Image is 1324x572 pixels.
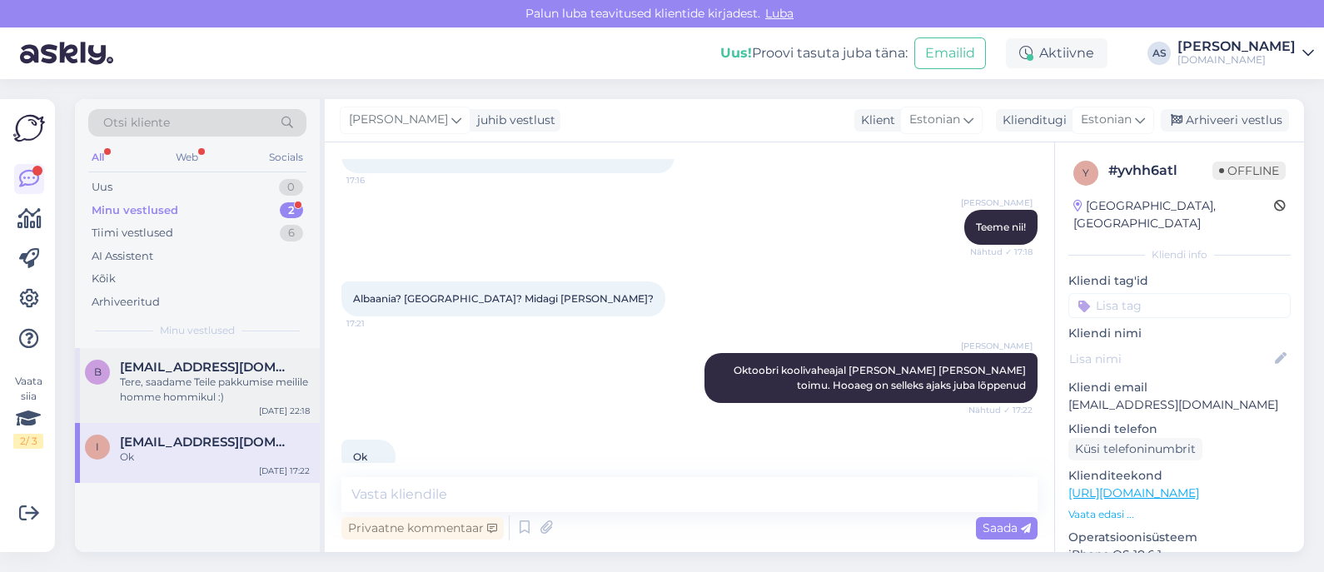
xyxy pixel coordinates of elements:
[1068,546,1291,564] p: iPhone OS 18.6.1
[976,221,1026,233] span: Teeme nii!
[1177,53,1296,67] div: [DOMAIN_NAME]
[1068,467,1291,485] p: Klienditeekond
[280,225,303,241] div: 6
[94,366,102,378] span: b
[1068,272,1291,290] p: Kliendi tag'id
[854,112,895,129] div: Klient
[961,196,1033,209] span: [PERSON_NAME]
[120,435,293,450] span: indrek.majas@gmail.com
[914,37,986,69] button: Emailid
[734,364,1028,391] span: Oktoobri koolivaheajal [PERSON_NAME] [PERSON_NAME] toimu. Hooaeg on selleks ajaks juba lõppenud
[983,520,1031,535] span: Saada
[1212,162,1286,180] span: Offline
[349,111,448,129] span: [PERSON_NAME]
[103,114,170,132] span: Otsi kliente
[96,440,99,453] span: i
[1068,485,1199,500] a: [URL][DOMAIN_NAME]
[1161,109,1289,132] div: Arhiveeri vestlus
[1083,167,1089,179] span: y
[1068,396,1291,414] p: [EMAIL_ADDRESS][DOMAIN_NAME]
[259,405,310,417] div: [DATE] 22:18
[92,179,112,196] div: Uus
[1069,350,1272,368] input: Lisa nimi
[1068,247,1291,262] div: Kliendi info
[1081,111,1132,129] span: Estonian
[1068,379,1291,396] p: Kliendi email
[120,375,310,405] div: Tere, saadame Teile pakkumise meilile homme hommikul :)
[1177,40,1296,53] div: [PERSON_NAME]
[160,323,235,338] span: Minu vestlused
[92,271,116,287] div: Kõik
[470,112,555,129] div: juhib vestlust
[280,202,303,219] div: 2
[259,465,310,477] div: [DATE] 17:22
[88,147,107,168] div: All
[346,317,409,330] span: 17:21
[92,202,178,219] div: Minu vestlused
[353,292,654,305] span: Albaania? [GEOGRAPHIC_DATA]? Midagi [PERSON_NAME]?
[1147,42,1171,65] div: AS
[13,434,43,449] div: 2 / 3
[92,294,160,311] div: Arhiveeritud
[1073,197,1274,232] div: [GEOGRAPHIC_DATA], [GEOGRAPHIC_DATA]
[968,404,1033,416] span: Nähtud ✓ 17:22
[353,450,367,463] span: Ok
[172,147,202,168] div: Web
[1068,325,1291,342] p: Kliendi nimi
[279,179,303,196] div: 0
[909,111,960,129] span: Estonian
[120,450,310,465] div: Ok
[760,6,799,21] span: Luba
[120,360,293,375] span: brigittahirs@gmail.com
[1068,420,1291,438] p: Kliendi telefon
[13,112,45,144] img: Askly Logo
[92,248,153,265] div: AI Assistent
[1006,38,1107,68] div: Aktiivne
[341,517,504,540] div: Privaatne kommentaar
[92,225,173,241] div: Tiimi vestlused
[970,246,1033,258] span: Nähtud ✓ 17:18
[1108,161,1212,181] div: # yvhh6atl
[1068,507,1291,522] p: Vaata edasi ...
[346,174,409,187] span: 17:16
[961,340,1033,352] span: [PERSON_NAME]
[1177,40,1314,67] a: [PERSON_NAME][DOMAIN_NAME]
[720,43,908,63] div: Proovi tasuta juba täna:
[1068,438,1202,460] div: Küsi telefoninumbrit
[1068,293,1291,318] input: Lisa tag
[266,147,306,168] div: Socials
[13,374,43,449] div: Vaata siia
[996,112,1067,129] div: Klienditugi
[720,45,752,61] b: Uus!
[1068,529,1291,546] p: Operatsioonisüsteem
